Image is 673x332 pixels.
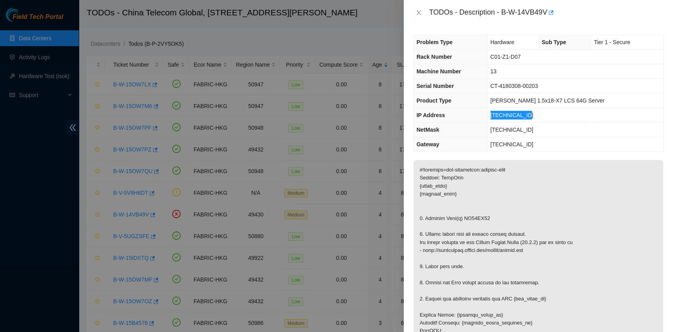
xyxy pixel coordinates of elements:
span: Gateway [416,141,439,147]
span: NetMask [416,127,439,133]
span: Tier 1 - Secure [594,39,630,45]
span: Machine Number [416,68,461,75]
span: [PERSON_NAME] 1.5x18-X7 LCS 64G Server [490,97,604,104]
span: Rack Number [416,54,452,60]
span: 13 [490,68,497,75]
span: [TECHNICAL_ID] [490,112,533,118]
span: Serial Number [416,83,454,89]
button: Close [413,9,424,17]
span: C01-Z1-D07 [490,54,521,60]
span: [TECHNICAL_ID] [490,127,533,133]
span: IP Address [416,112,445,118]
div: TODOs - Description - B-W-14VB49V [429,6,664,19]
span: Problem Type [416,39,453,45]
span: CT-4180308-00203 [490,83,538,89]
span: close [416,9,422,16]
span: Sub Type [542,39,566,45]
span: Product Type [416,97,451,104]
span: Hardware [490,39,515,45]
span: [TECHNICAL_ID] [490,141,533,147]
